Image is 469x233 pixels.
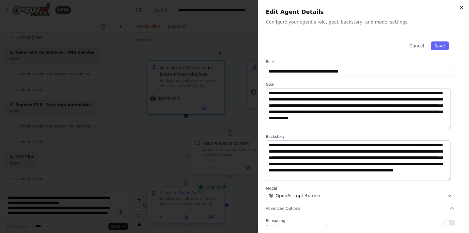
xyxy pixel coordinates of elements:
[266,224,365,229] p: Reflect on a task and create a plan before execution
[266,134,455,139] label: Backstory
[266,191,455,200] button: OpenAI - gpt-4o-mini
[266,8,461,16] h2: Edit Agent Details
[266,206,300,211] span: Advanced Options
[431,41,449,50] button: Save
[276,192,322,199] span: OpenAI - gpt-4o-mini
[266,186,455,191] label: Model
[266,82,455,87] label: Goal
[266,19,461,25] p: Configure your agent's role, goal, backstory, and model settings.
[266,205,455,212] button: Advanced Options
[266,219,285,223] span: Reasoning
[266,59,455,64] label: Role
[406,41,428,50] button: Cancel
